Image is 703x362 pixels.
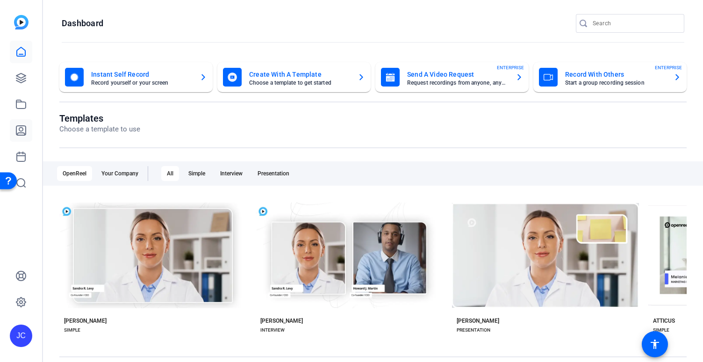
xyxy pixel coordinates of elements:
[649,339,660,350] mat-icon: accessibility
[14,15,29,29] img: blue-gradient.svg
[64,326,80,334] div: SIMPLE
[64,317,107,325] div: [PERSON_NAME]
[10,325,32,347] div: JC
[91,69,192,80] mat-card-title: Instant Self Record
[215,166,248,181] div: Interview
[457,317,499,325] div: [PERSON_NAME]
[252,166,295,181] div: Presentation
[183,166,211,181] div: Simple
[497,64,524,71] span: ENTERPRISE
[249,80,350,86] mat-card-subtitle: Choose a template to get started
[375,62,529,92] button: Send A Video RequestRequest recordings from anyone, anywhereENTERPRISE
[533,62,687,92] button: Record With OthersStart a group recording sessionENTERPRISE
[249,69,350,80] mat-card-title: Create With A Template
[59,113,140,124] h1: Templates
[565,80,666,86] mat-card-subtitle: Start a group recording session
[655,64,682,71] span: ENTERPRISE
[91,80,192,86] mat-card-subtitle: Record yourself or your screen
[407,80,508,86] mat-card-subtitle: Request recordings from anyone, anywhere
[653,317,675,325] div: ATTICUS
[62,18,103,29] h1: Dashboard
[57,166,92,181] div: OpenReel
[653,326,669,334] div: SIMPLE
[457,326,490,334] div: PRESENTATION
[593,18,677,29] input: Search
[565,69,666,80] mat-card-title: Record With Others
[217,62,371,92] button: Create With A TemplateChoose a template to get started
[407,69,508,80] mat-card-title: Send A Video Request
[59,62,213,92] button: Instant Self RecordRecord yourself or your screen
[161,166,179,181] div: All
[260,326,285,334] div: INTERVIEW
[96,166,144,181] div: Your Company
[260,317,303,325] div: [PERSON_NAME]
[59,124,140,135] p: Choose a template to use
